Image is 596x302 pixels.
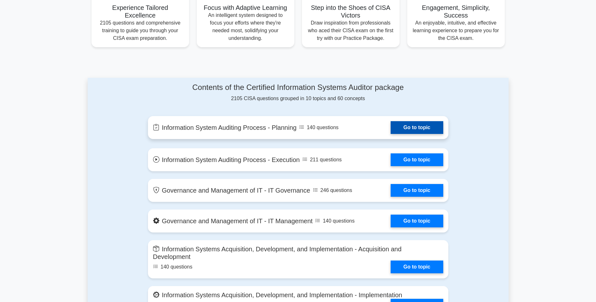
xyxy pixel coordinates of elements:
[412,4,500,19] h5: Engagement, Simplicity, Success
[391,184,443,197] a: Go to topic
[391,121,443,134] a: Go to topic
[148,83,448,92] h4: Contents of the Certified Information Systems Auditor package
[307,4,394,19] h5: Step into the Shoes of CISA Victors
[97,19,184,42] p: 2105 questions and comprehensive training to guide you through your CISA exam preparation.
[97,4,184,19] h5: Experience Tailored Excellence
[202,11,289,42] p: An intelligent system designed to focus your efforts where they're needed most, solidifying your ...
[412,19,500,42] p: An enjoyable, intuitive, and effective learning experience to prepare you for the CISA exam.
[391,215,443,227] a: Go to topic
[148,83,448,102] div: 2105 CISA questions grouped in 10 topics and 60 concepts
[307,19,394,42] p: Draw inspiration from professionals who aced their CISA exam on the first try with our Practice P...
[202,4,289,11] h5: Focus with Adaptive Learning
[391,261,443,273] a: Go to topic
[391,153,443,166] a: Go to topic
